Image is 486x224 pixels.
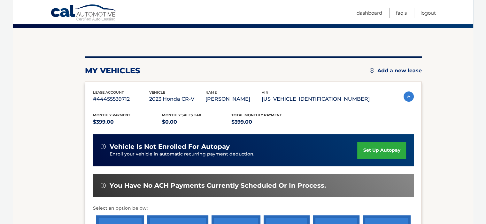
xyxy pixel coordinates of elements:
p: $399.00 [231,118,301,126]
span: Total Monthly Payment [231,113,282,117]
a: Add a new lease [370,68,422,74]
span: Monthly sales Tax [162,113,201,117]
a: set up autopay [357,142,406,159]
p: Enroll your vehicle in automatic recurring payment deduction. [110,151,358,158]
img: alert-white.svg [101,183,106,188]
img: accordion-active.svg [404,91,414,102]
span: name [205,90,217,95]
p: [US_VEHICLE_IDENTIFICATION_NUMBER] [262,95,370,104]
span: vin [262,90,268,95]
span: vehicle [149,90,165,95]
img: alert-white.svg [101,144,106,149]
a: Cal Automotive [50,4,118,23]
img: add.svg [370,68,374,73]
a: Dashboard [357,8,382,18]
span: lease account [93,90,124,95]
p: $399.00 [93,118,162,126]
p: [PERSON_NAME] [205,95,262,104]
p: 2023 Honda CR-V [149,95,205,104]
p: Select an option below: [93,205,414,212]
span: You have no ACH payments currently scheduled or in process. [110,182,326,190]
span: Monthly Payment [93,113,130,117]
p: #44455539712 [93,95,149,104]
a: Logout [420,8,436,18]
p: $0.00 [162,118,231,126]
span: vehicle is not enrolled for autopay [110,143,230,151]
a: FAQ's [396,8,407,18]
h2: my vehicles [85,66,140,76]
